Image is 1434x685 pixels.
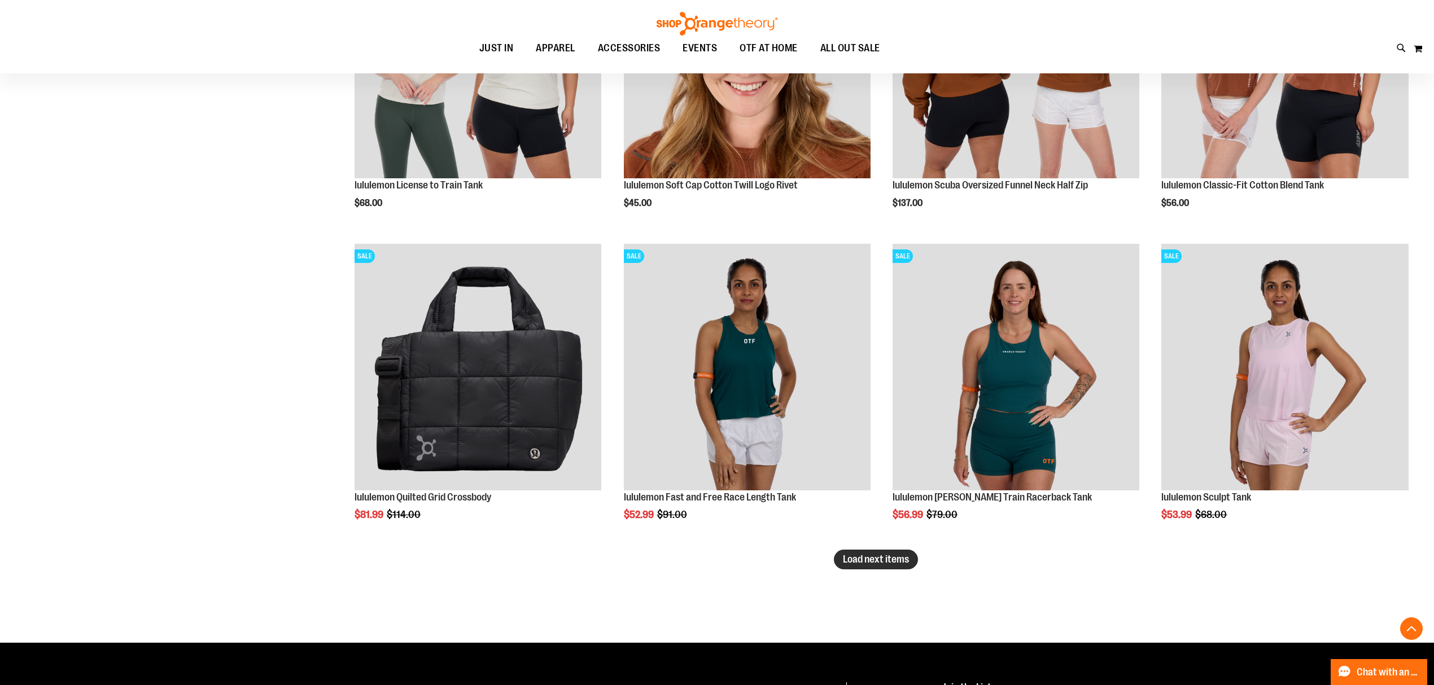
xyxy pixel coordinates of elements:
img: Main view of 2024 August lululemon Fast and Free Race Length Tank [624,244,871,490]
span: Chat with an Expert [1357,667,1420,678]
span: $114.00 [387,509,422,520]
img: lululemon Quilted Grid Crossbody [355,244,601,490]
button: Chat with an Expert [1331,659,1428,685]
button: Load next items [834,550,918,569]
span: $45.00 [624,198,653,208]
button: Back To Top [1400,617,1423,640]
span: $53.99 [1161,509,1193,520]
a: lululemon Fast and Free Race Length Tank [624,491,796,503]
span: $137.00 [893,198,924,208]
span: $56.00 [1161,198,1191,208]
div: product [1156,238,1414,549]
span: SALE [624,249,644,263]
div: product [618,238,876,549]
span: $91.00 [657,509,689,520]
span: OTF AT HOME [740,36,798,61]
span: $56.99 [893,509,925,520]
span: ALL OUT SALE [820,36,880,61]
span: SALE [893,249,913,263]
a: lululemon Wunder Train Racerback TankSALE [893,244,1139,492]
span: SALE [1161,249,1182,263]
img: Main Image of 1538347 [1161,244,1408,490]
span: $79.00 [926,509,959,520]
span: SALE [355,249,375,263]
span: ACCESSORIES [598,36,661,61]
a: lululemon Quilted Grid Crossbody [355,491,491,503]
div: product [349,238,607,549]
span: $68.00 [355,198,384,208]
span: JUST IN [479,36,514,61]
span: $52.99 [624,509,655,520]
a: Main view of 2024 August lululemon Fast and Free Race Length TankSALE [624,244,871,492]
a: lululemon Quilted Grid CrossbodySALE [355,244,601,492]
a: lululemon Soft Cap Cotton Twill Logo Rivet [624,179,798,191]
span: EVENTS [683,36,717,61]
a: lululemon Classic-Fit Cotton Blend Tank [1161,179,1324,191]
div: product [887,238,1145,549]
a: Main Image of 1538347SALE [1161,244,1408,492]
a: lululemon Sculpt Tank [1161,491,1251,503]
span: $68.00 [1195,509,1228,520]
img: Shop Orangetheory [655,12,779,36]
span: Load next items [843,554,909,565]
a: lululemon License to Train Tank [355,179,483,191]
img: lululemon Wunder Train Racerback Tank [893,244,1139,490]
a: lululemon [PERSON_NAME] Train Racerback Tank [893,491,1092,503]
a: lululemon Scuba Oversized Funnel Neck Half Zip [893,179,1088,191]
span: APPAREL [536,36,575,61]
span: $81.99 [355,509,385,520]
